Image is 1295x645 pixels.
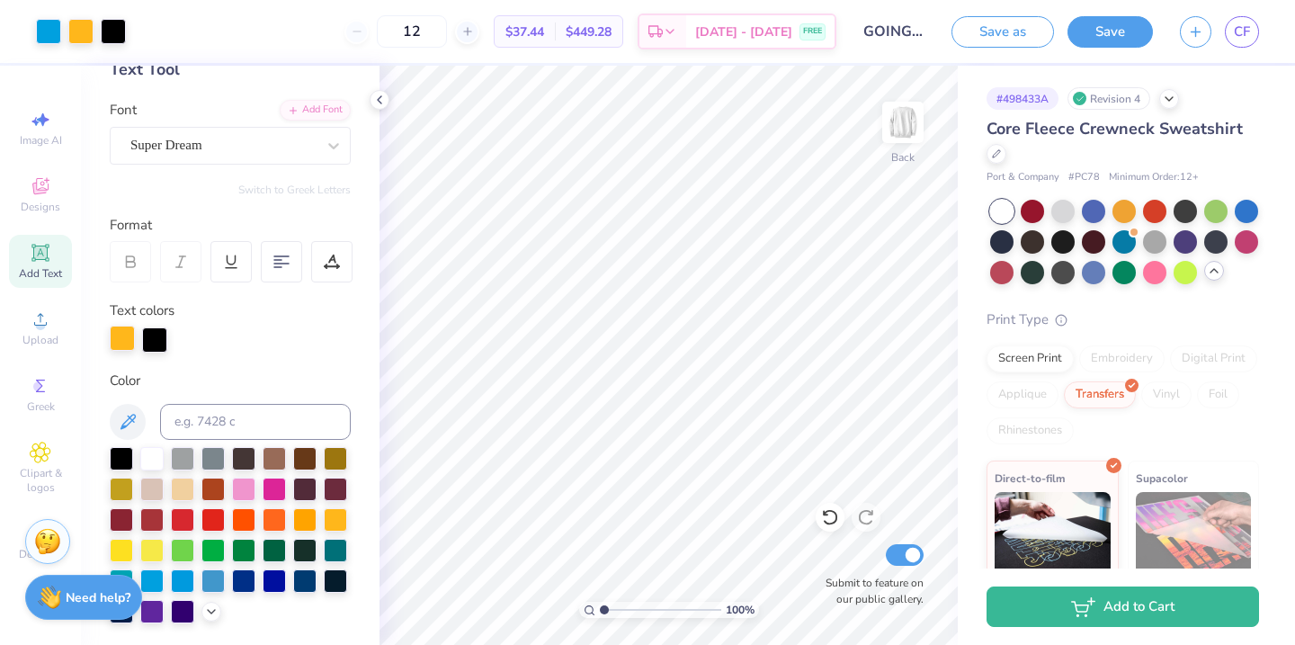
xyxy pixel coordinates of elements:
[19,266,62,281] span: Add Text
[816,575,924,607] label: Submit to feature on our public gallery.
[1079,345,1165,372] div: Embroidery
[803,25,822,38] span: FREE
[1141,381,1192,408] div: Vinyl
[19,547,62,561] span: Decorate
[22,333,58,347] span: Upload
[987,87,1058,110] div: # 498433A
[995,469,1066,488] span: Direct-to-film
[160,404,351,440] input: e.g. 7428 c
[20,133,62,148] span: Image AI
[850,13,938,49] input: Untitled Design
[1067,16,1153,48] button: Save
[9,466,72,495] span: Clipart & logos
[1234,22,1250,42] span: CF
[377,15,447,48] input: – –
[505,22,544,41] span: $37.44
[987,309,1259,330] div: Print Type
[1136,492,1252,582] img: Supacolor
[110,300,174,321] label: Text colors
[238,183,351,197] button: Switch to Greek Letters
[1225,16,1259,48] a: CF
[27,399,55,414] span: Greek
[951,16,1054,48] button: Save as
[110,58,351,82] div: Text Tool
[110,215,353,236] div: Format
[66,589,130,606] strong: Need help?
[987,417,1074,444] div: Rhinestones
[280,100,351,121] div: Add Font
[566,22,612,41] span: $449.28
[726,602,755,618] span: 100 %
[1170,345,1257,372] div: Digital Print
[987,587,1259,627] button: Add to Cart
[1064,381,1136,408] div: Transfers
[695,22,792,41] span: [DATE] - [DATE]
[1109,170,1199,185] span: Minimum Order: 12 +
[110,100,137,121] label: Font
[1136,469,1188,488] span: Supacolor
[21,200,60,214] span: Designs
[885,104,921,140] img: Back
[110,371,351,391] div: Color
[987,118,1243,139] span: Core Fleece Crewneck Sweatshirt
[1068,170,1100,185] span: # PC78
[995,492,1111,582] img: Direct-to-film
[1067,87,1150,110] div: Revision 4
[987,170,1059,185] span: Port & Company
[987,345,1074,372] div: Screen Print
[987,381,1058,408] div: Applique
[1197,381,1239,408] div: Foil
[891,149,915,166] div: Back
